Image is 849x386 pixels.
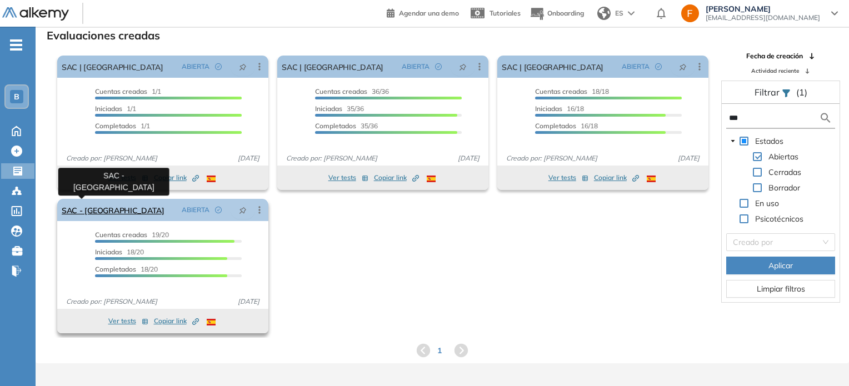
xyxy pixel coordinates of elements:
[58,168,169,195] div: SAC - [GEOGRAPHIC_DATA]
[753,197,781,210] span: En uso
[182,205,209,215] span: ABIERTA
[328,171,368,184] button: Ver tests
[282,56,383,78] a: SAC | [GEOGRAPHIC_DATA]
[706,13,820,22] span: [EMAIL_ADDRESS][DOMAIN_NAME]
[282,153,382,163] span: Creado por: [PERSON_NAME]
[95,265,158,273] span: 18/20
[387,6,459,19] a: Agendar una demo
[62,153,162,163] span: Creado por: [PERSON_NAME]
[207,319,216,325] img: ESP
[655,63,662,70] span: check-circle
[315,87,389,96] span: 36/36
[95,87,161,96] span: 1/1
[154,171,199,184] button: Copiar link
[95,122,150,130] span: 1/1
[315,104,364,113] span: 35/36
[535,87,587,96] span: Cuentas creadas
[108,314,148,328] button: Ver tests
[95,248,122,256] span: Iniciadas
[10,44,22,46] i: -
[62,297,162,307] span: Creado por: [PERSON_NAME]
[753,134,786,148] span: Estados
[239,62,247,71] span: pushpin
[239,205,247,214] span: pushpin
[594,173,639,183] span: Copiar link
[2,7,69,21] img: Logo
[231,58,255,76] button: pushpin
[315,104,342,113] span: Iniciadas
[233,153,264,163] span: [DATE]
[768,167,801,177] span: Cerradas
[819,111,832,125] img: search icon
[451,58,475,76] button: pushpin
[95,87,147,96] span: Cuentas creadas
[231,201,255,219] button: pushpin
[755,136,783,146] span: Estados
[95,230,169,239] span: 19/20
[95,265,136,273] span: Completados
[796,86,807,99] span: (1)
[502,153,602,163] span: Creado por: [PERSON_NAME]
[154,314,199,328] button: Copiar link
[459,62,467,71] span: pushpin
[95,248,144,256] span: 18/20
[766,166,803,179] span: Cerradas
[427,176,436,182] img: ESP
[374,171,419,184] button: Copiar link
[726,257,835,274] button: Aplicar
[755,87,782,98] span: Filtrar
[95,104,122,113] span: Iniciadas
[182,62,209,72] span: ABIERTA
[628,11,635,16] img: arrow
[768,259,793,272] span: Aplicar
[207,176,216,182] img: ESP
[751,67,799,75] span: Actividad reciente
[535,104,584,113] span: 16/18
[673,153,704,163] span: [DATE]
[399,9,459,17] span: Agendar una demo
[671,58,695,76] button: pushpin
[315,122,378,130] span: 35/36
[374,173,419,183] span: Copiar link
[726,280,835,298] button: Limpiar filtros
[453,153,484,163] span: [DATE]
[757,283,805,295] span: Limpiar filtros
[755,198,779,208] span: En uso
[753,212,806,225] span: Psicotécnicos
[437,345,442,357] span: 1
[435,63,442,70] span: check-circle
[14,92,19,101] span: B
[706,4,820,13] span: [PERSON_NAME]
[95,122,136,130] span: Completados
[622,62,650,72] span: ABIERTA
[233,297,264,307] span: [DATE]
[535,104,562,113] span: Iniciadas
[215,207,222,213] span: check-circle
[615,8,623,18] span: ES
[766,181,802,194] span: Borrador
[547,9,584,17] span: Onboarding
[502,56,603,78] a: SAC | [GEOGRAPHIC_DATA]
[597,7,611,20] img: world
[535,87,609,96] span: 18/18
[530,2,584,26] button: Onboarding
[768,183,800,193] span: Borrador
[730,138,736,144] span: caret-down
[62,199,164,221] a: SAC - [GEOGRAPHIC_DATA]
[793,333,849,386] iframe: Chat Widget
[62,56,163,78] a: SAC | [GEOGRAPHIC_DATA]
[548,171,588,184] button: Ver tests
[535,122,576,130] span: Completados
[95,230,147,239] span: Cuentas creadas
[768,152,798,162] span: Abiertas
[793,333,849,386] div: Widget de chat
[215,63,222,70] span: check-circle
[95,104,136,113] span: 1/1
[594,171,639,184] button: Copiar link
[154,173,199,183] span: Copiar link
[47,29,160,42] h3: Evaluaciones creadas
[315,87,367,96] span: Cuentas creadas
[490,9,521,17] span: Tutoriales
[154,316,199,326] span: Copiar link
[766,150,801,163] span: Abiertas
